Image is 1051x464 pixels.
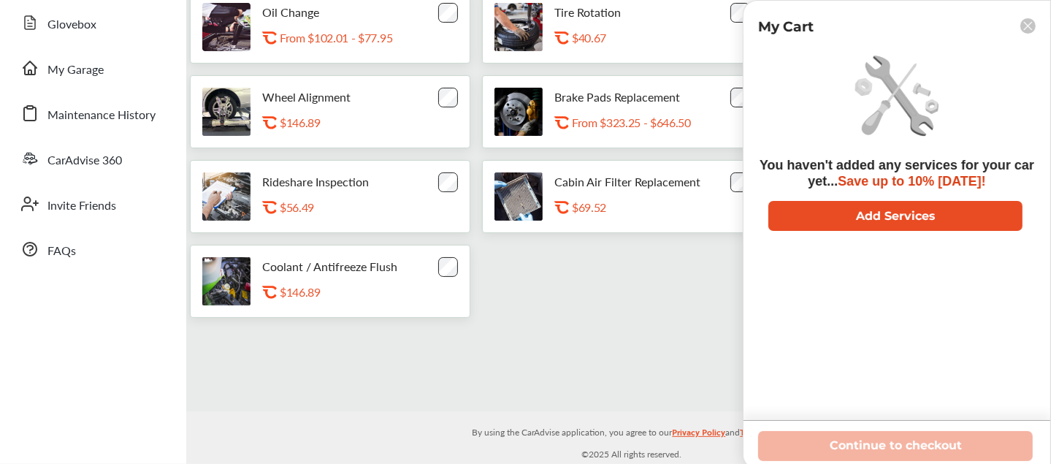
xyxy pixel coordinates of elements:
[672,424,725,446] a: Privacy Policy
[838,174,986,189] span: Save up to 10% [DATE]!
[572,31,718,45] div: $40.67
[554,5,621,19] p: Tire Rotation
[47,242,76,261] span: FAQs
[262,5,319,19] p: Oil Change
[13,94,172,132] a: Maintenance History
[13,185,172,223] a: Invite Friends
[13,49,172,87] a: My Garage
[47,151,122,170] span: CarAdvise 360
[202,172,251,221] img: rideshare-visual-inspection-thumb.jpg
[572,115,691,129] p: From $323.25 - $646.50
[262,90,351,104] p: Wheel Alignment
[47,15,96,34] span: Glovebox
[760,158,1034,189] span: You haven't added any services for your car yet...
[768,201,1023,231] button: Add Services
[280,115,426,129] div: $146.89
[202,3,251,51] img: oil-change-thumb.jpg
[758,18,814,35] p: My Cart
[13,4,172,42] a: Glovebox
[494,3,543,51] img: tire-rotation-thumb.jpg
[494,88,543,136] img: brake-pads-replacement-thumb.jpg
[554,175,700,189] p: Cabin Air Filter Replacement
[13,140,172,178] a: CarAdvise 360
[554,90,680,104] p: Brake Pads Replacement
[202,88,251,136] img: wheel-alignment-thumb.jpg
[47,106,156,125] span: Maintenance History
[262,259,397,273] p: Coolant / Antifreeze Flush
[572,200,718,214] div: $69.52
[280,31,392,45] p: From $102.01 - $77.95
[262,175,369,189] p: Rideshare Inspection
[494,172,543,221] img: cabin-air-filter-replacement-thumb.jpg
[280,200,426,214] div: $56.49
[47,61,104,80] span: My Garage
[202,257,251,305] img: engine-cooling-thumb.jpg
[47,197,116,216] span: Invite Friends
[280,285,426,299] div: $146.89
[740,424,790,446] a: Terms of Use
[13,230,172,268] a: FAQs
